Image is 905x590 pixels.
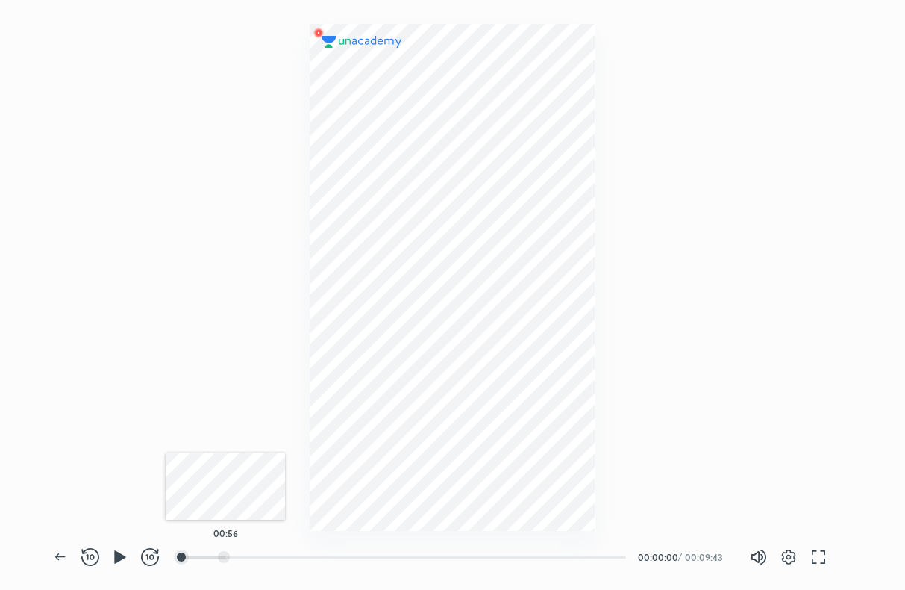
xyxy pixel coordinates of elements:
[213,529,238,538] h5: 00:56
[685,553,726,562] div: 00:09:43
[638,553,675,562] div: 00:00:00
[678,553,682,562] div: /
[310,24,328,42] img: wMgqJGBwKWe8AAAAABJRU5ErkJggg==
[322,36,402,48] img: logo.2a7e12a2.svg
